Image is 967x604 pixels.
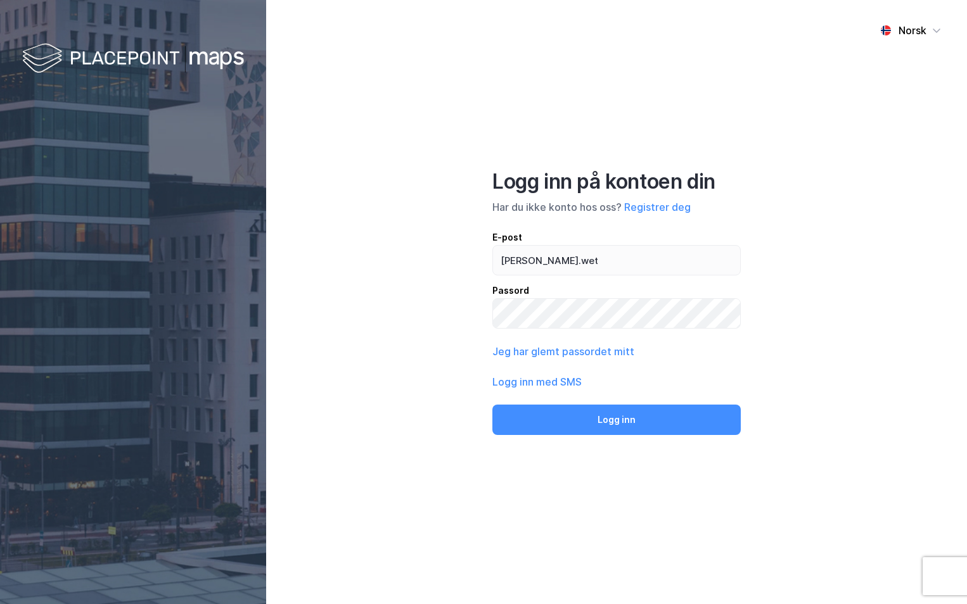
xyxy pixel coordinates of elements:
[492,169,741,194] div: Logg inn på kontoen din
[624,199,691,215] button: Registrer deg
[899,23,926,38] div: Norsk
[22,41,244,78] img: logo-white.f07954bde2210d2a523dddb988cd2aa7.svg
[492,283,741,298] div: Passord
[492,230,741,245] div: E-post
[492,344,634,359] button: Jeg har glemt passordet mitt
[492,199,741,215] div: Har du ikke konto hos oss?
[492,405,741,435] button: Logg inn
[492,374,582,389] button: Logg inn med SMS
[904,543,967,604] iframe: Chat Widget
